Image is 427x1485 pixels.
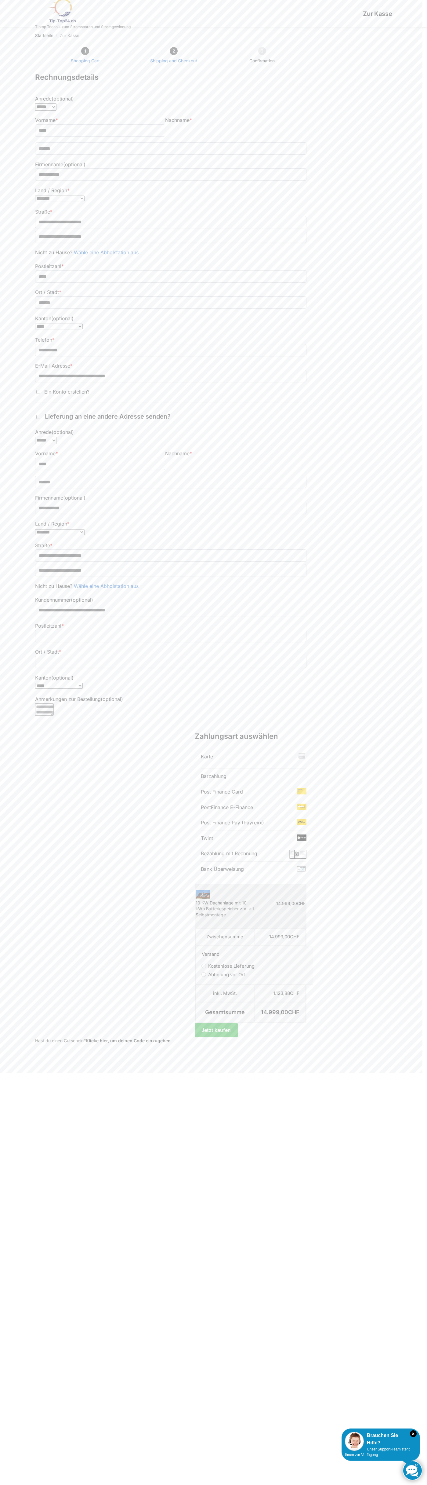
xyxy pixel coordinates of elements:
bdi: 14.999,00 [261,1009,299,1015]
label: Post Finance Card [201,789,243,795]
img: Zur Kasse 3 [297,804,306,810]
bdi: 14.999,00 [276,901,306,906]
th: Gesamtsumme [195,1003,254,1023]
label: Ort / Stadt [35,649,61,655]
label: Post Finance Pay (Payrexx) [201,820,264,826]
bdi: 1.123,88 [273,990,299,996]
span: (optional) [51,675,74,681]
label: Land / Region [35,521,70,527]
img: Zur Kasse 7 [297,865,306,872]
label: Nachname [165,117,192,123]
label: Bank Überweisung [201,866,244,872]
label: Postleitzahl [35,623,64,629]
label: PostFinance E-Finance [201,804,253,810]
img: Zur Kasse 8 [196,890,210,899]
label: Kanton [35,675,74,681]
span: (optional) [101,696,123,702]
input: Lieferung an eine andere Adresse senden? [36,415,40,419]
span: Nicht zu Hause? [35,583,72,589]
label: Straße [35,209,52,215]
label: Bezahlung mit Rechnung [201,850,257,856]
span: CHF [288,1009,299,1015]
label: Barzahlung [201,773,226,779]
span: Lieferung an eine andere Adresse senden? [45,413,171,420]
nav: Breadcrumb [35,28,392,43]
a: Wähle eine Abholstation aus [74,583,139,589]
img: Customer service [345,1432,364,1451]
button: Jetzt kaufen [195,1023,238,1037]
span: CHF [297,901,306,906]
label: Firmenname [35,161,85,167]
a: Wähle eine Abholstation aus [74,249,139,255]
span: (optional) [63,495,85,501]
label: Ort / Stadt [35,289,61,295]
h1: Zur Kasse [131,10,392,17]
label: Kanton [35,315,74,321]
h3: Zahlungsart auswählen [195,731,306,742]
span: (optional) [52,96,74,102]
a: Startseite [35,33,53,38]
div: 10 KW Dachanlage mit 10 kWh Batteriespeicher zur Selbstmontage [196,900,254,918]
label: Nachname [165,450,192,457]
label: Anmerkungen zur Bestellung [35,696,123,702]
img: Zur Kasse 5 [297,834,306,841]
bdi: 14.999,00 [269,934,299,940]
th: inkl. MwSt. [195,985,254,1002]
h3: Rechnungsdetails [35,72,306,83]
label: Twint [201,835,213,841]
a: Shopping Cart [71,58,100,63]
label: Kostenlose Lieferung [202,963,255,969]
label: Vorname [35,450,58,457]
img: Zur Kasse 2 [297,788,306,794]
span: Unser Support-Team steht Ihnen zur Verfügung [345,1447,410,1457]
label: Straße [35,542,52,548]
span: (optional) [52,429,74,435]
p: Tiptop Technik zum Stromsparen und Stromgewinnung [35,25,131,29]
th: Zwischensumme [195,928,254,945]
div: Hast du einen Gutschein? [35,1037,306,1044]
strong: × 1 [249,906,254,911]
span: (optional) [51,315,74,321]
th: Versand [195,946,313,958]
label: Kundennummer [35,597,93,603]
label: Firmenname [35,495,85,501]
label: Vorname [35,117,58,123]
label: Anrede [35,96,74,102]
span: Nicht zu Hause? [35,249,72,255]
label: E-Mail-Adresse [35,363,73,369]
span: CHF [290,934,299,940]
form: Kasse [35,72,306,718]
span: Confirmation [249,58,275,63]
label: Postleitzahl [35,263,64,269]
i: Schließen [410,1430,417,1437]
span: (optional) [71,597,93,603]
input: Ein Konto erstellen? [36,390,40,394]
label: Abholung vor Ort [202,972,245,977]
span: (optional) [63,161,85,167]
span: Ein Konto erstellen? [44,389,89,395]
div: Brauchen Sie Hilfe? [345,1432,417,1447]
label: Anrede [35,429,74,435]
a: Shipping and Checkout [150,58,197,63]
label: Telefon [35,337,55,343]
label: Karte [201,754,213,760]
label: Land / Region [35,187,70,193]
span: CHF [290,990,299,996]
img: Zur Kasse 4 [297,819,306,825]
a: Gutscheincode eingeben [86,1038,171,1043]
span: / [53,33,60,38]
img: Zur Kasse 6 [289,850,306,859]
img: Zur Kasse 1 [297,753,306,759]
